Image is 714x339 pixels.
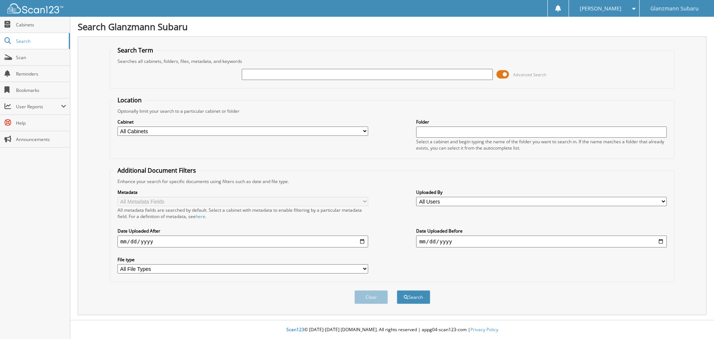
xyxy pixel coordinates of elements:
[470,326,498,333] a: Privacy Policy
[513,72,546,77] span: Advanced Search
[354,290,388,304] button: Clear
[580,6,621,11] span: [PERSON_NAME]
[118,256,368,263] label: File type
[118,207,368,220] div: All metadata fields are searched by default. Select a cabinet with metadata to enable filtering b...
[16,87,66,93] span: Bookmarks
[397,290,430,304] button: Search
[114,166,200,175] legend: Additional Document Filters
[70,321,714,339] div: © [DATE]-[DATE] [DOMAIN_NAME]. All rights reserved | appg04-scan123-com |
[416,228,667,234] label: Date Uploaded Before
[16,120,66,126] span: Help
[7,3,63,13] img: scan123-logo-white.svg
[16,71,66,77] span: Reminders
[16,22,66,28] span: Cabinets
[114,46,157,54] legend: Search Term
[416,119,667,125] label: Folder
[118,189,368,195] label: Metadata
[114,58,671,64] div: Searches all cabinets, folders, files, metadata, and keywords
[118,228,368,234] label: Date Uploaded After
[650,6,699,11] span: Glanzmann Subaru
[16,136,66,143] span: Announcements
[196,213,205,220] a: here
[16,103,61,110] span: User Reports
[114,96,145,104] legend: Location
[16,54,66,61] span: Scan
[118,119,368,125] label: Cabinet
[286,326,304,333] span: Scan123
[114,108,671,114] div: Optionally limit your search to a particular cabinet or folder
[114,178,671,185] div: Enhance your search for specific documents using filters such as date and file type.
[677,303,714,339] iframe: Chat Widget
[416,189,667,195] label: Uploaded By
[118,236,368,247] input: start
[416,236,667,247] input: end
[78,20,707,33] h1: Search Glanzmann Subaru
[16,38,65,44] span: Search
[416,138,667,151] div: Select a cabinet and begin typing the name of the folder you want to search in. If the name match...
